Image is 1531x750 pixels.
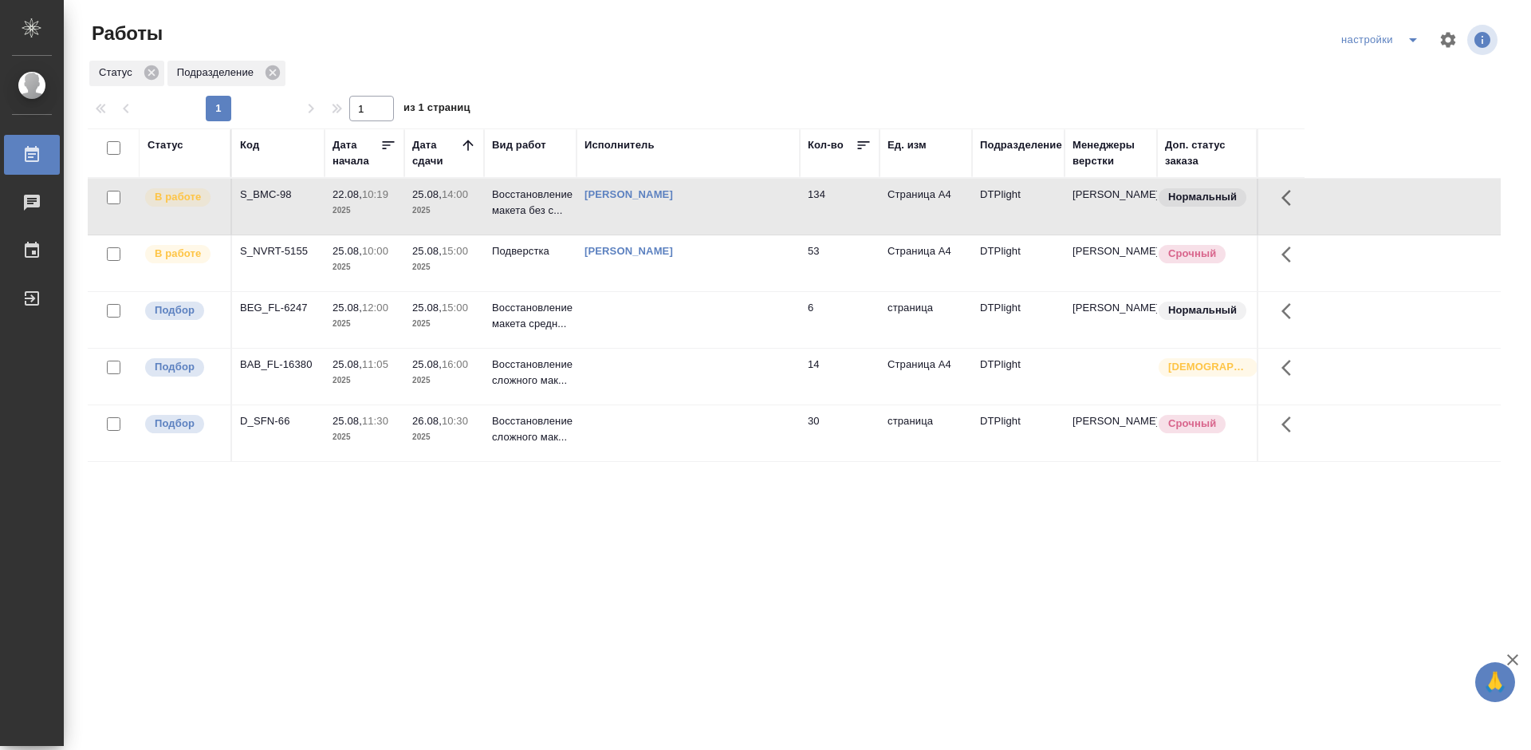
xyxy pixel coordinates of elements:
p: 2025 [412,259,476,275]
div: split button [1337,27,1429,53]
div: Можно подбирать исполнителей [144,300,222,322]
td: DTPlight [972,292,1065,348]
p: 22.08, [333,188,362,200]
p: 2025 [333,373,396,389]
p: 2025 [333,203,396,219]
div: Ед. изм [888,137,927,153]
p: 25.08, [412,188,442,200]
div: Исполнитель выполняет работу [144,187,222,208]
p: 25.08, [412,358,442,370]
div: Доп. статус заказа [1165,137,1249,169]
td: 14 [800,349,880,405]
button: Здесь прячутся важные кнопки [1272,349,1310,387]
p: 10:00 [362,245,388,257]
p: 2025 [412,373,476,389]
p: [PERSON_NAME] [1072,413,1149,429]
div: Вид работ [492,137,546,153]
p: [DEMOGRAPHIC_DATA] [1168,359,1248,375]
button: Здесь прячутся важные кнопки [1272,292,1310,330]
button: 🙏 [1475,662,1515,702]
div: Статус [148,137,183,153]
td: страница [880,405,972,461]
div: S_BMC-98 [240,187,317,203]
td: DTPlight [972,235,1065,291]
td: DTPlight [972,179,1065,235]
span: Работы [88,21,163,46]
td: Страница А4 [880,179,972,235]
p: 25.08, [333,245,362,257]
p: 25.08, [412,302,442,314]
p: [PERSON_NAME] [1072,187,1149,203]
p: 26.08, [412,415,442,427]
div: D_SFN-66 [240,413,317,429]
p: Срочный [1168,246,1216,262]
p: 11:05 [362,358,388,370]
div: Можно подбирать исполнителей [144,413,222,435]
div: Статус [89,61,164,86]
td: 53 [800,235,880,291]
span: Настроить таблицу [1429,21,1467,59]
p: 2025 [412,316,476,332]
div: Дата сдачи [412,137,460,169]
td: страница [880,292,972,348]
p: Нормальный [1168,189,1237,205]
p: 11:30 [362,415,388,427]
p: Восстановление сложного мак... [492,413,569,445]
p: 12:00 [362,302,388,314]
a: [PERSON_NAME] [584,245,673,257]
td: 6 [800,292,880,348]
div: BAB_FL-16380 [240,357,317,373]
p: 25.08, [333,302,362,314]
td: DTPlight [972,349,1065,405]
p: 2025 [412,429,476,445]
p: 25.08, [412,245,442,257]
div: Дата начала [333,137,380,169]
p: Восстановление макета средн... [492,300,569,332]
p: 2025 [333,259,396,275]
td: 134 [800,179,880,235]
button: Здесь прячутся важные кнопки [1272,405,1310,444]
td: Страница А4 [880,235,972,291]
p: 10:30 [442,415,468,427]
td: 30 [800,405,880,461]
p: 2025 [412,203,476,219]
p: Подразделение [177,65,259,81]
p: 25.08, [333,358,362,370]
div: Подразделение [167,61,285,86]
p: В работе [155,246,201,262]
div: BEG_FL-6247 [240,300,317,316]
p: Подверстка [492,243,569,259]
p: Подбор [155,416,195,432]
div: S_NVRT-5155 [240,243,317,259]
span: Посмотреть информацию [1467,25,1501,55]
p: Подбор [155,302,195,318]
button: Здесь прячутся важные кнопки [1272,235,1310,274]
div: Код [240,137,259,153]
p: В работе [155,189,201,205]
p: 15:00 [442,245,468,257]
span: из 1 страниц [403,98,470,121]
div: Кол-во [808,137,844,153]
div: Исполнитель [584,137,655,153]
button: Здесь прячутся важные кнопки [1272,179,1310,217]
div: Менеджеры верстки [1072,137,1149,169]
p: [PERSON_NAME] [1072,300,1149,316]
td: DTPlight [972,405,1065,461]
div: Исполнитель выполняет работу [144,243,222,265]
p: 15:00 [442,302,468,314]
p: 10:19 [362,188,388,200]
p: Нормальный [1168,302,1237,318]
a: [PERSON_NAME] [584,188,673,200]
p: Подбор [155,359,195,375]
p: 2025 [333,429,396,445]
p: Восстановление макета без с... [492,187,569,219]
p: Статус [99,65,138,81]
p: Восстановление сложного мак... [492,357,569,389]
p: [PERSON_NAME] [1072,243,1149,259]
p: Срочный [1168,416,1216,432]
p: 2025 [333,316,396,332]
p: 16:00 [442,358,468,370]
span: 🙏 [1482,665,1509,699]
td: Страница А4 [880,349,972,405]
p: 14:00 [442,188,468,200]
